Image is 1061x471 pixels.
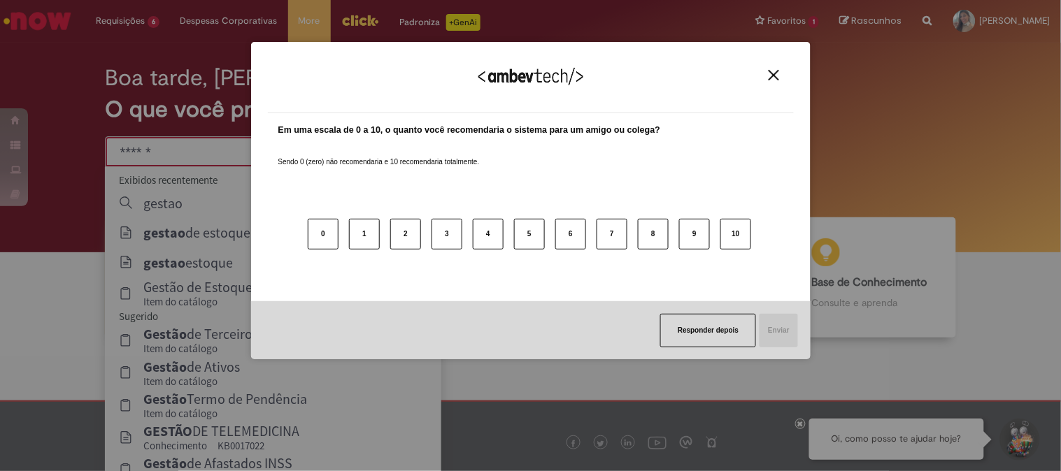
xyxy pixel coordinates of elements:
[308,219,339,249] button: 0
[769,70,779,80] img: Close
[679,219,710,249] button: 9
[764,69,783,81] button: Close
[349,219,380,249] button: 1
[555,219,586,249] button: 6
[638,219,669,249] button: 8
[278,124,661,137] label: Em uma escala de 0 a 10, o quanto você recomendaria o sistema para um amigo ou colega?
[720,219,751,249] button: 10
[390,219,421,249] button: 2
[478,68,583,85] img: Logo Ambevtech
[432,219,462,249] button: 3
[597,219,627,249] button: 7
[473,219,504,249] button: 4
[514,219,545,249] button: 5
[278,140,480,167] label: Sendo 0 (zero) não recomendaria e 10 recomendaria totalmente.
[660,314,756,347] button: Responder depois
